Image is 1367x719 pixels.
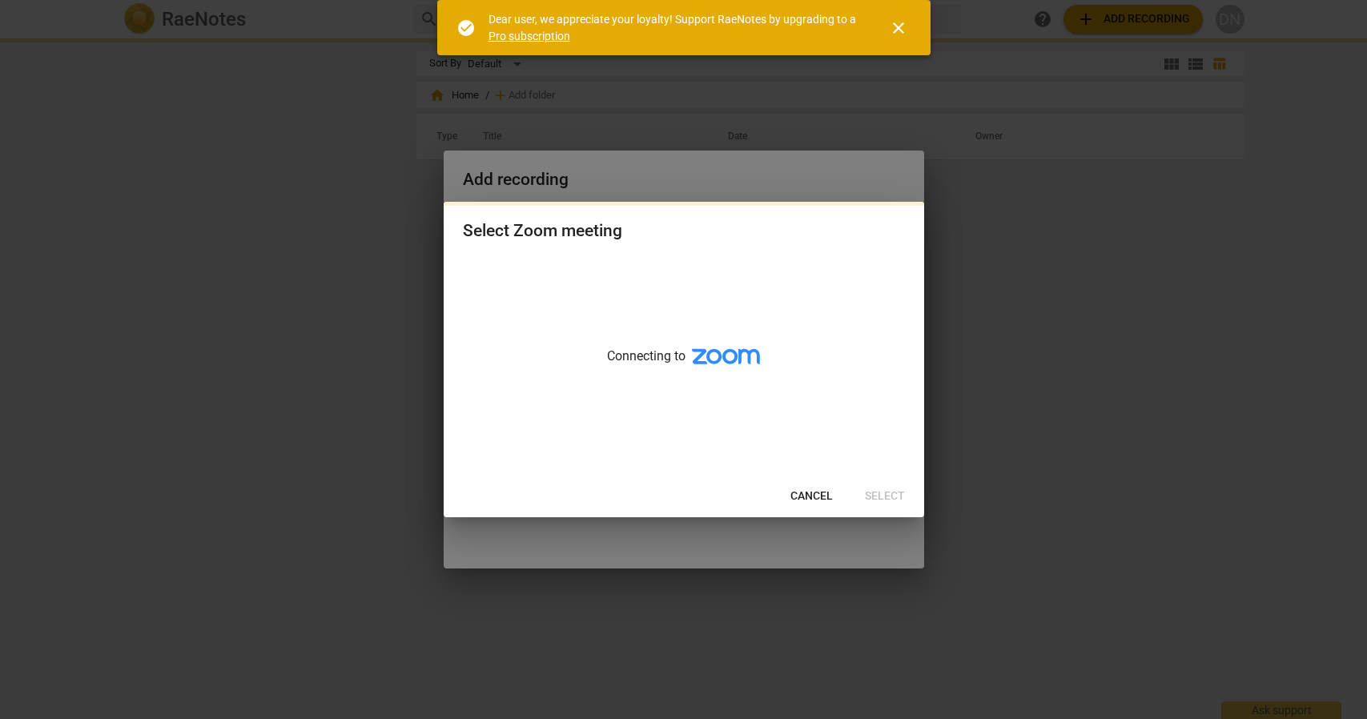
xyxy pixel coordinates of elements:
div: Connecting to [444,256,924,476]
span: Cancel [790,488,833,504]
a: Pro subscription [489,30,570,42]
button: Cancel [778,482,846,511]
span: close [889,18,908,38]
button: Close [879,9,918,47]
span: check_circle [456,18,476,38]
div: Dear user, we appreciate your loyalty! Support RaeNotes by upgrading to a [489,11,860,44]
div: Select Zoom meeting [463,221,622,241]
